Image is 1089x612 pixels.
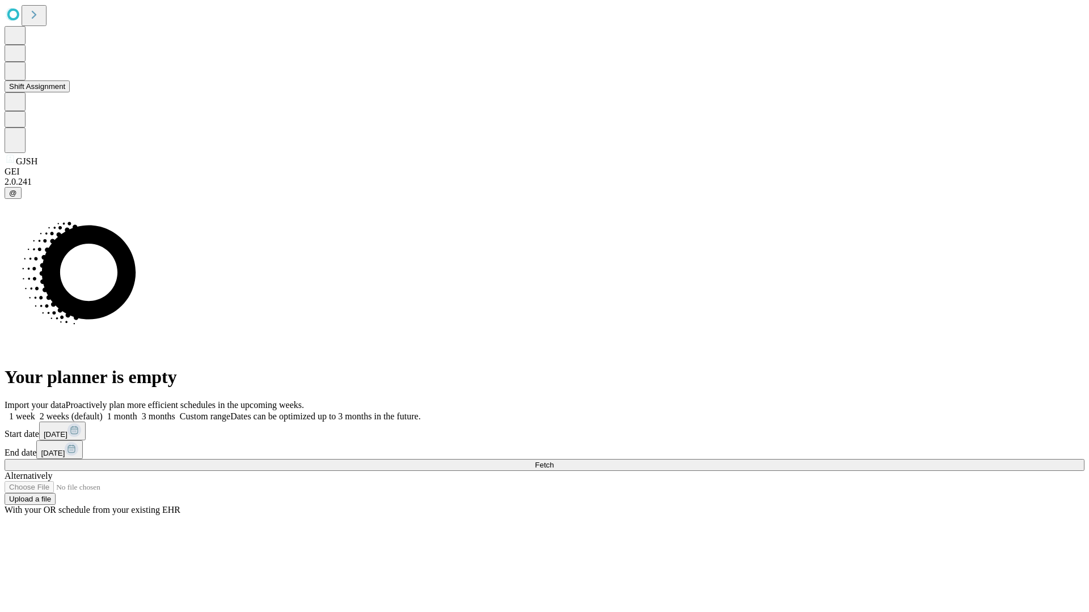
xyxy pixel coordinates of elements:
[535,461,554,469] span: Fetch
[36,440,83,459] button: [DATE]
[5,177,1084,187] div: 2.0.241
[5,367,1084,388] h1: Your planner is empty
[9,411,35,421] span: 1 week
[5,505,180,515] span: With your OR schedule from your existing EHR
[40,411,103,421] span: 2 weeks (default)
[180,411,230,421] span: Custom range
[107,411,137,421] span: 1 month
[9,189,17,197] span: @
[5,493,56,505] button: Upload a file
[41,449,65,457] span: [DATE]
[142,411,175,421] span: 3 months
[44,430,67,439] span: [DATE]
[66,400,304,410] span: Proactively plan more efficient schedules in the upcoming weeks.
[230,411,420,421] span: Dates can be optimized up to 3 months in the future.
[5,187,22,199] button: @
[39,422,86,440] button: [DATE]
[5,471,52,481] span: Alternatively
[5,80,70,92] button: Shift Assignment
[5,400,66,410] span: Import your data
[5,459,1084,471] button: Fetch
[5,422,1084,440] div: Start date
[16,156,37,166] span: GJSH
[5,440,1084,459] div: End date
[5,167,1084,177] div: GEI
